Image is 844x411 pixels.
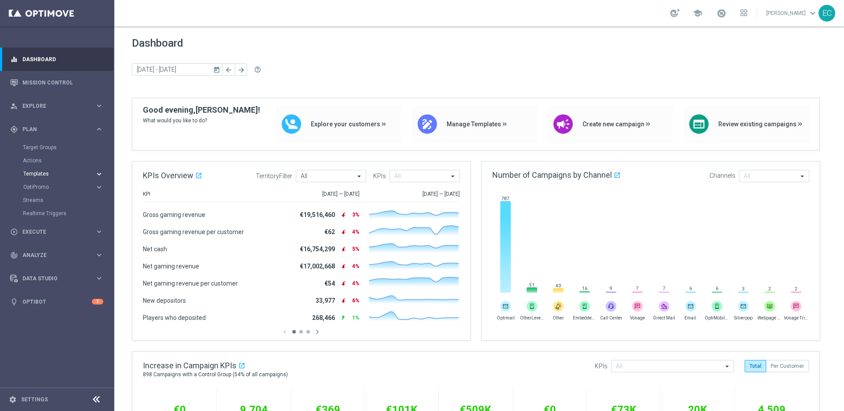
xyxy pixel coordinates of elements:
a: Optibot [22,290,92,313]
div: Actions [23,154,113,167]
div: OptiPromo [23,184,95,190]
span: Execute [22,229,95,235]
div: Target Groups [23,141,113,154]
span: school [693,8,702,18]
div: Plan [10,125,95,133]
div: Mission Control [10,71,103,94]
i: lightbulb [10,298,18,306]
a: Mission Control [22,71,103,94]
a: [PERSON_NAME]keyboard_arrow_down [765,7,819,20]
a: Streams [23,197,91,204]
div: 2 [92,299,103,305]
button: equalizer Dashboard [10,56,104,63]
div: Streams [23,194,113,207]
i: gps_fixed [10,125,18,133]
i: equalizer [10,55,18,63]
button: track_changes Analyze keyboard_arrow_right [10,252,104,259]
a: Realtime Triggers [23,210,91,217]
a: Actions [23,157,91,164]
i: play_circle_outline [10,228,18,236]
a: Dashboard [22,48,103,71]
div: Templates [23,167,113,180]
span: Explore [22,103,95,109]
span: keyboard_arrow_down [808,8,818,18]
a: Target Groups [23,144,91,151]
button: person_search Explore keyboard_arrow_right [10,103,104,110]
div: Templates [23,171,95,176]
button: gps_fixed Plan keyboard_arrow_right [10,126,104,133]
i: settings [9,396,17,404]
i: keyboard_arrow_right [95,251,103,259]
button: Templates keyboard_arrow_right [23,170,104,177]
i: keyboard_arrow_right [95,274,103,283]
i: track_changes [10,251,18,259]
div: Execute [10,228,95,236]
div: Analyze [10,251,95,259]
div: Explore [10,102,95,110]
button: play_circle_outline Execute keyboard_arrow_right [10,228,104,235]
div: Data Studio [10,275,95,283]
i: keyboard_arrow_right [95,102,103,110]
i: keyboard_arrow_right [95,170,103,178]
div: EC [819,5,835,22]
i: keyboard_arrow_right [95,183,103,191]
div: OptiPromo [23,180,113,194]
button: Data Studio keyboard_arrow_right [10,275,104,282]
i: person_search [10,102,18,110]
div: Dashboard [10,48,103,71]
span: OptiPromo [23,184,86,190]
div: Optibot [10,290,103,313]
i: keyboard_arrow_right [95,125,103,133]
span: Data Studio [22,276,95,281]
a: Settings [21,397,48,402]
button: Mission Control [10,79,104,86]
button: OptiPromo keyboard_arrow_right [23,183,104,191]
span: Plan [22,127,95,132]
span: Analyze [22,253,95,258]
div: Realtime Triggers [23,207,113,220]
span: Templates [23,171,86,176]
button: lightbulb Optibot 2 [10,298,104,305]
i: keyboard_arrow_right [95,228,103,236]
